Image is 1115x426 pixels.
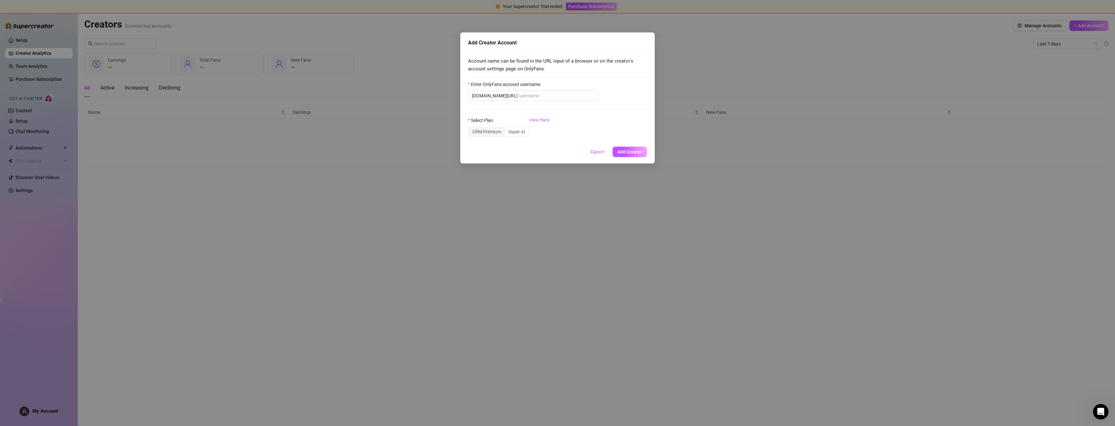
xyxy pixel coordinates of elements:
div: Super AI [505,127,529,136]
button: Cancel [585,147,610,157]
input: Enter OnlyFans account username [519,92,594,99]
span: Add Creator [617,149,642,154]
iframe: Intercom live chat [1093,404,1109,420]
span: Account name can be found in the URL input of a browser or on the creator's account settings page... [468,57,647,73]
div: segmented control [468,127,529,137]
label: Select Plan [468,117,497,124]
a: View Plans [529,117,550,143]
div: Add Creator Account [468,39,647,47]
button: Add Creator [613,147,647,157]
div: CRM Premium [469,127,505,136]
label: Enter OnlyFans account username [468,81,545,88]
span: Cancel [591,149,605,154]
span: [DOMAIN_NAME][URL] [472,92,518,99]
